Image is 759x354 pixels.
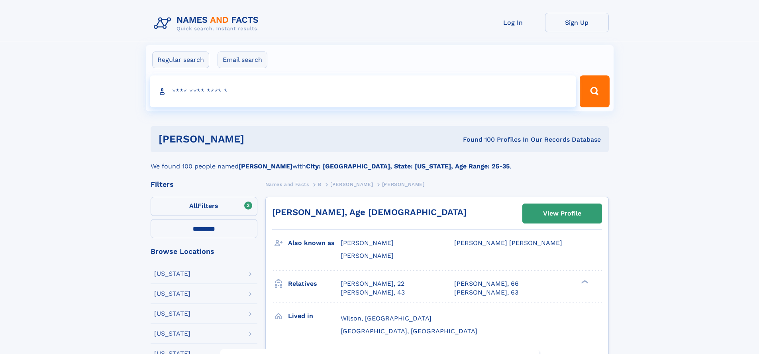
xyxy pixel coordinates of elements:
[218,51,267,68] label: Email search
[150,75,577,107] input: search input
[341,239,394,247] span: [PERSON_NAME]
[318,179,322,189] a: B
[454,279,519,288] a: [PERSON_NAME], 66
[272,207,467,217] a: [PERSON_NAME], Age [DEMOGRAPHIC_DATA]
[265,179,309,189] a: Names and Facts
[151,152,609,171] div: We found 100 people named with .
[341,314,431,322] span: Wilson, [GEOGRAPHIC_DATA]
[580,75,609,107] button: Search Button
[341,252,394,259] span: [PERSON_NAME]
[341,288,405,297] a: [PERSON_NAME], 43
[306,162,510,170] b: City: [GEOGRAPHIC_DATA], State: [US_STATE], Age Range: 25-35
[288,309,341,323] h3: Lived in
[151,181,257,188] div: Filters
[543,204,581,223] div: View Profile
[151,248,257,255] div: Browse Locations
[579,279,589,284] div: ❯
[330,179,373,189] a: [PERSON_NAME]
[152,51,209,68] label: Regular search
[154,271,190,277] div: [US_STATE]
[159,134,354,144] h1: [PERSON_NAME]
[288,236,341,250] h3: Also known as
[151,197,257,216] label: Filters
[454,239,562,247] span: [PERSON_NAME] [PERSON_NAME]
[341,279,404,288] a: [PERSON_NAME], 22
[154,330,190,337] div: [US_STATE]
[523,204,602,223] a: View Profile
[481,13,545,32] a: Log In
[189,202,198,210] span: All
[353,135,601,144] div: Found 100 Profiles In Our Records Database
[454,288,518,297] a: [PERSON_NAME], 63
[151,13,265,34] img: Logo Names and Facts
[239,162,292,170] b: [PERSON_NAME]
[545,13,609,32] a: Sign Up
[341,327,477,335] span: [GEOGRAPHIC_DATA], [GEOGRAPHIC_DATA]
[382,182,425,187] span: [PERSON_NAME]
[318,182,322,187] span: B
[154,291,190,297] div: [US_STATE]
[288,277,341,291] h3: Relatives
[330,182,373,187] span: [PERSON_NAME]
[154,310,190,317] div: [US_STATE]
